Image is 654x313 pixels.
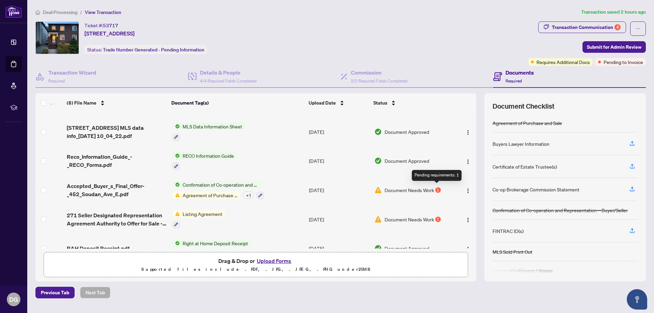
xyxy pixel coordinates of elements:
span: [STREET_ADDRESS] MLS data info_[DATE] 10_04_22.pdf [67,124,167,140]
span: Previous Tab [41,287,69,298]
h4: Transaction Wizard [48,68,96,77]
img: Logo [465,159,471,165]
img: Status Icon [172,181,180,188]
span: Document Needs Work [385,216,434,223]
div: Ticket #: [84,21,118,29]
span: DG [9,295,18,304]
button: Next Tab [80,287,110,298]
img: Logo [465,217,471,223]
img: Document Status [374,216,382,223]
h4: Documents [505,68,534,77]
button: Upload Forms [255,256,293,265]
button: Logo [463,185,473,195]
span: Drag & Drop or [218,256,293,265]
th: Status [371,93,451,112]
button: Logo [463,126,473,137]
span: Submit for Admin Review [587,42,641,52]
span: Confirmation of Co-operation and Representation—Buyer/Seller [180,181,261,188]
div: Pending requirements: 1 [412,170,462,181]
span: Right at Home Deposit Receipt [180,239,251,247]
button: Status IconConfirmation of Co-operation and Representation—Buyer/SellerStatus IconAgreement of Pu... [172,181,264,199]
button: Status IconMLS Data Information Sheet [172,123,245,141]
div: Transaction Communication [552,22,621,33]
span: RECO Information Guide [180,152,237,159]
td: [DATE] [306,117,371,146]
div: Certificate of Estate Trustee(s) [493,163,557,170]
button: Status IconListing Agreement [172,210,225,229]
span: 2/2 Required Fields Completed [351,78,407,83]
img: IMG-C12387448_1.jpg [36,22,79,54]
div: FINTRAC ID(s) [493,227,524,235]
div: Buyers Lawyer Information [493,140,549,147]
span: Document Approved [385,245,429,252]
span: Listing Agreement [180,210,225,218]
span: Upload Date [309,99,336,107]
span: (8) File Name [67,99,96,107]
span: 271 Seller Designated Representation Agreement Authority to Offer for Sale - PropTx-OREA_[DATE] 0... [67,211,167,228]
div: MLS Sold Print Out [493,248,532,255]
span: [STREET_ADDRESS] [84,29,135,37]
span: Status [373,99,387,107]
td: [DATE] [306,175,371,205]
button: Logo [463,214,473,225]
span: Reco_Information_Guide_-_RECO_Forms.pdf [67,153,167,169]
button: Status IconRight at Home Deposit Receipt [172,239,251,258]
li: / [80,8,82,16]
div: + 1 [243,191,254,199]
span: Required [505,78,522,83]
span: Pending to Invoice [604,58,643,66]
button: Status IconRECO Information Guide [172,152,237,170]
img: Status Icon [172,191,180,199]
div: 8 [614,24,621,30]
span: 4/4 Required Fields Completed [200,78,256,83]
span: Agreement of Purchase and Sale [180,191,240,199]
img: Logo [465,188,471,193]
span: Deal Processing [43,9,77,15]
button: Previous Tab [35,287,75,298]
td: [DATE] [306,146,371,176]
div: Status: [84,45,207,54]
span: 53717 [103,22,118,29]
img: Status Icon [172,152,180,159]
button: Logo [463,155,473,166]
span: ellipsis [636,26,640,31]
span: MLS Data Information Sheet [180,123,245,130]
div: Confirmation of Co-operation and Representation—Buyer/Seller [493,206,628,214]
img: Document Status [374,186,382,194]
button: Logo [463,243,473,254]
span: Document Needs Work [385,186,434,194]
span: Trade Number Generated - Pending Information [103,47,204,53]
img: Status Icon [172,123,180,130]
img: Status Icon [172,239,180,247]
td: [DATE] [306,234,371,263]
img: Document Status [374,157,382,165]
img: Logo [465,130,471,135]
span: View Transaction [85,9,121,15]
span: Requires Additional Docs [536,58,590,66]
div: Agreement of Purchase and Sale [493,119,562,127]
img: Status Icon [172,210,180,218]
img: Document Status [374,245,382,252]
p: Supported files include .PDF, .JPG, .JPEG, .PNG under 25 MB [48,265,464,273]
div: 1 [435,187,441,193]
h4: Details & People [200,68,256,77]
div: 1 [435,217,441,222]
th: Document Tag(s) [169,93,306,112]
td: [DATE] [306,205,371,234]
span: Drag & Drop orUpload FormsSupported files include .PDF, .JPG, .JPEG, .PNG under25MB [44,252,468,278]
article: Transaction saved 2 hours ago [581,8,646,16]
span: Document Checklist [493,101,555,111]
button: Transaction Communication8 [538,21,626,33]
span: Accepted_Buyer_s_Final_Offer-_452_Soudan_Ave_E.pdf [67,182,167,198]
span: Document Approved [385,157,429,165]
img: logo [5,5,22,18]
img: Document Status [374,128,382,136]
h4: Commission [351,68,407,77]
span: Document Approved [385,128,429,136]
img: Logo [465,247,471,252]
button: Open asap [627,289,647,310]
button: Submit for Admin Review [582,41,646,53]
div: Co-op Brokerage Commission Statement [493,186,579,193]
span: RAH Deposit Receipt.pdf [67,244,129,252]
span: home [35,10,40,15]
